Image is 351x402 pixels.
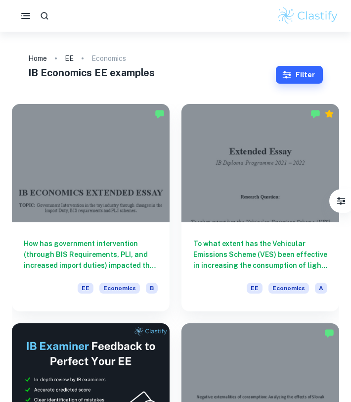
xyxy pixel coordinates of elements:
img: Marked [310,109,320,119]
button: Filter [276,66,323,84]
span: EE [78,283,93,294]
span: EE [247,283,263,294]
img: Marked [155,109,165,119]
a: EE [65,51,74,65]
span: A [315,283,327,294]
button: Filter [331,191,351,211]
span: Economics [99,283,140,294]
h1: IB Economics EE examples [28,65,276,80]
a: To what extent has the Vehicular Emissions Scheme (VES) been effective in increasing the consumpt... [181,104,339,311]
a: Home [28,51,47,65]
span: Economics [268,283,309,294]
div: Premium [324,109,334,119]
span: B [146,283,158,294]
h6: To what extent has the Vehicular Emissions Scheme (VES) been effective in increasing the consumpt... [193,238,327,271]
h6: How has government intervention (through BIS Requirements, PLI, and increased import duties) impa... [24,238,158,271]
p: Economics [91,53,126,64]
img: Clastify logo [276,6,339,26]
img: Marked [324,328,334,338]
a: How has government intervention (through BIS Requirements, PLI, and increased import duties) impa... [12,104,170,311]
